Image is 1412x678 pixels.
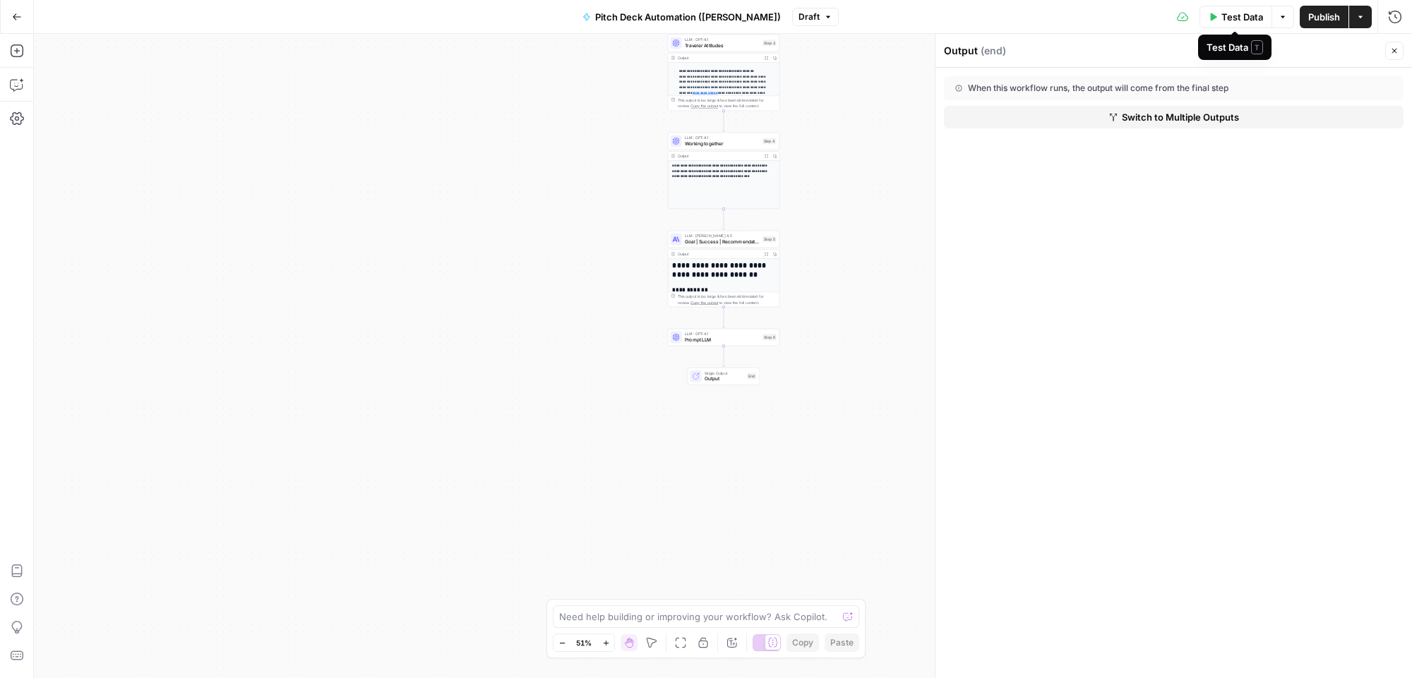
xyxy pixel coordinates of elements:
div: Step 5 [762,236,776,242]
span: Pitch Deck Automation ([PERSON_NAME]) [595,10,781,24]
span: LLM · GPT-4.1 [685,135,760,140]
div: Output [678,153,760,159]
g: Edge from step_5 to step_6 [722,307,724,328]
div: Output [678,251,760,257]
span: Copy the output [690,300,718,304]
span: 51% [576,637,592,648]
span: LLM · GPT-4.1 [685,37,760,42]
div: Output [944,44,1381,58]
div: LLM · GPT-4.1Prompt LLMStep 6 [668,329,779,346]
span: Output [705,375,744,382]
g: Edge from step_4 to step_5 [722,209,724,230]
div: Test Data [1207,40,1263,54]
span: Prompt LLM [685,337,760,344]
div: Output [678,55,760,61]
span: Switch to Multiple Outputs [1122,110,1239,124]
span: Goal | Success | Recommendation [685,238,760,245]
div: When this workflow runs, the output will come from the final step [955,82,1310,95]
g: Edge from step_6 to end [722,346,724,367]
div: End [747,373,756,380]
span: Single Output [705,370,744,376]
button: Paste [825,634,859,652]
g: Edge from step_3 to step_4 [722,111,724,132]
span: Working together [685,140,760,147]
button: Test Data [1199,6,1272,28]
span: Traveler Attitudes [685,42,760,49]
button: Copy [786,634,819,652]
div: This output is too large & has been abbreviated for review. to view the full content. [678,97,777,109]
span: Copy the output [690,104,718,108]
span: Draft [798,11,820,23]
button: Publish [1300,6,1348,28]
button: Switch to Multiple Outputs [944,106,1404,128]
div: Step 3 [762,40,776,46]
div: Step 6 [762,334,776,340]
span: Publish [1308,10,1340,24]
span: LLM · GPT-4.1 [685,331,760,337]
div: Single OutputOutputEnd [668,368,779,385]
div: Step 4 [762,138,777,144]
div: This output is too large & has been abbreviated for review. to view the full content. [678,293,777,305]
span: LLM · [PERSON_NAME] 4.5 [685,233,760,238]
span: T [1251,40,1263,54]
span: Paste [830,636,854,649]
button: Pitch Deck Automation ([PERSON_NAME]) [574,6,789,28]
button: Draft [792,8,839,26]
span: ( end ) [981,44,1006,58]
span: Copy [792,636,813,649]
span: Test Data [1221,10,1263,24]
